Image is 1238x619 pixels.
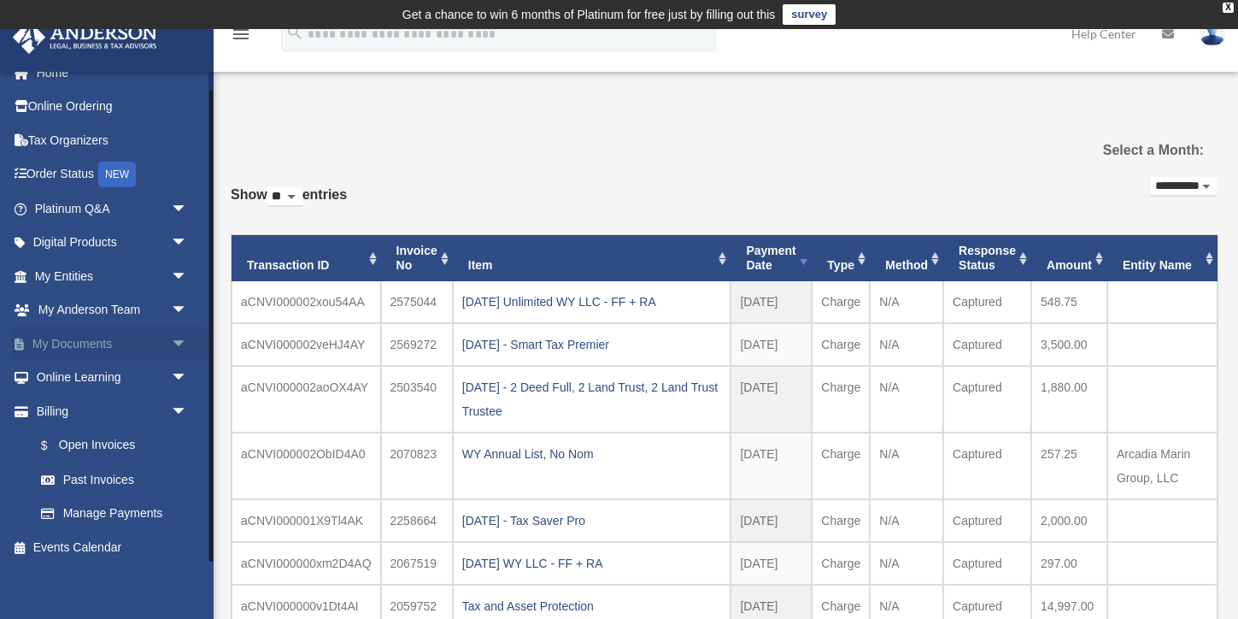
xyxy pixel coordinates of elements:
[232,433,381,499] td: aCNVI000002ObID4A0
[462,442,722,466] div: WY Annual List, No Nom
[1031,433,1107,499] td: 257.25
[232,323,381,366] td: aCNVI000002veHJ4AY
[730,281,812,323] td: [DATE]
[1031,323,1107,366] td: 3,500.00
[730,499,812,542] td: [DATE]
[943,281,1031,323] td: Captured
[870,366,943,433] td: N/A
[232,235,381,281] th: Transaction ID: activate to sort column ascending
[730,542,812,585] td: [DATE]
[812,542,870,585] td: Charge
[730,323,812,366] td: [DATE]
[171,293,205,328] span: arrow_drop_down
[171,259,205,294] span: arrow_drop_down
[462,551,722,575] div: [DATE] WY LLC - FF + RA
[171,327,205,362] span: arrow_drop_down
[943,323,1031,366] td: Captured
[12,530,214,564] a: Events Calendar
[12,90,214,124] a: Online Ordering
[870,499,943,542] td: N/A
[232,366,381,433] td: aCNVI000002aoOX4AY
[171,394,205,429] span: arrow_drop_down
[870,235,943,281] th: Method: activate to sort column ascending
[12,123,214,157] a: Tax Organizers
[231,30,251,44] a: menu
[1065,139,1204,162] label: Select a Month:
[812,235,870,281] th: Type: activate to sort column ascending
[870,433,943,499] td: N/A
[267,187,302,207] select: Showentries
[12,157,214,192] a: Order StatusNEW
[943,235,1031,281] th: Response Status: activate to sort column ascending
[12,226,214,260] a: Digital Productsarrow_drop_down
[8,21,162,54] img: Anderson Advisors Platinum Portal
[24,428,214,463] a: $Open Invoices
[943,542,1031,585] td: Captured
[402,4,776,25] div: Get a chance to win 6 months of Platinum for free just by filling out this
[1031,542,1107,585] td: 297.00
[381,366,453,433] td: 2503540
[381,235,453,281] th: Invoice No: activate to sort column ascending
[98,162,136,187] div: NEW
[812,499,870,542] td: Charge
[381,323,453,366] td: 2569272
[943,499,1031,542] td: Captured
[12,259,214,293] a: My Entitiesarrow_drop_down
[232,281,381,323] td: aCNVI000002xou54AA
[1107,235,1217,281] th: Entity Name: activate to sort column ascending
[730,366,812,433] td: [DATE]
[1031,366,1107,433] td: 1,880.00
[381,542,453,585] td: 2067519
[1031,499,1107,542] td: 2,000.00
[462,333,722,357] div: [DATE] - Smart Tax Premier
[1031,235,1107,281] th: Amount: activate to sort column ascending
[12,361,214,395] a: Online Learningarrow_drop_down
[381,433,453,499] td: 2070823
[24,497,214,531] a: Manage Payments
[812,433,870,499] td: Charge
[12,327,214,361] a: My Documentsarrow_drop_down
[730,235,812,281] th: Payment Date: activate to sort column ascending
[783,4,836,25] a: survey
[870,281,943,323] td: N/A
[462,290,722,314] div: [DATE] Unlimited WY LLC - FF + RA
[730,433,812,499] td: [DATE]
[50,435,59,457] span: $
[12,56,214,90] a: Home
[943,433,1031,499] td: Captured
[1031,281,1107,323] td: 548.75
[232,499,381,542] td: aCNVI000001X9Tl4AK
[232,542,381,585] td: aCNVI000000xm2D4AQ
[231,24,251,44] i: menu
[1200,21,1225,46] img: User Pic
[462,509,722,533] div: [DATE] - Tax Saver Pro
[12,293,214,327] a: My Anderson Teamarrow_drop_down
[231,183,347,224] label: Show entries
[453,235,731,281] th: Item: activate to sort column ascending
[1107,433,1217,499] td: Arcadia Marin Group, LLC
[870,323,943,366] td: N/A
[171,192,205,227] span: arrow_drop_down
[812,281,870,323] td: Charge
[381,281,453,323] td: 2575044
[1223,3,1234,13] div: close
[812,323,870,366] td: Charge
[171,226,205,261] span: arrow_drop_down
[943,366,1031,433] td: Captured
[462,375,722,423] div: [DATE] - 2 Deed Full, 2 Land Trust, 2 Land Trust Trustee
[24,463,205,497] a: Past Invoices
[12,192,214,226] a: Platinum Q&Aarrow_drop_down
[12,394,214,428] a: Billingarrow_drop_down
[171,361,205,396] span: arrow_drop_down
[285,23,304,42] i: search
[812,366,870,433] td: Charge
[870,542,943,585] td: N/A
[381,499,453,542] td: 2258664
